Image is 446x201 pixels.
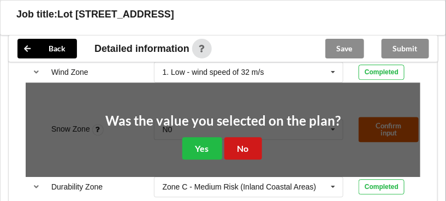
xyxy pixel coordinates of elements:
div: 1. Low - wind speed of 32 m/s [163,68,264,76]
button: reference-toggle [26,177,47,197]
div: Completed [359,64,405,80]
h2: Was the value you selected on the plan? [105,113,341,129]
span: Detailed information [94,44,189,54]
button: Yes [182,137,222,159]
button: Back [17,39,77,58]
button: No [224,137,262,159]
h3: Lot [STREET_ADDRESS] [57,8,174,21]
label: Durability Zone [51,182,103,191]
button: reference-toggle [26,62,47,82]
div: Zone C - Medium Risk (Inland Coastal Areas) [163,183,317,191]
label: Wind Zone [51,68,88,76]
div: Completed [359,179,405,194]
h3: Job title: [16,8,57,21]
